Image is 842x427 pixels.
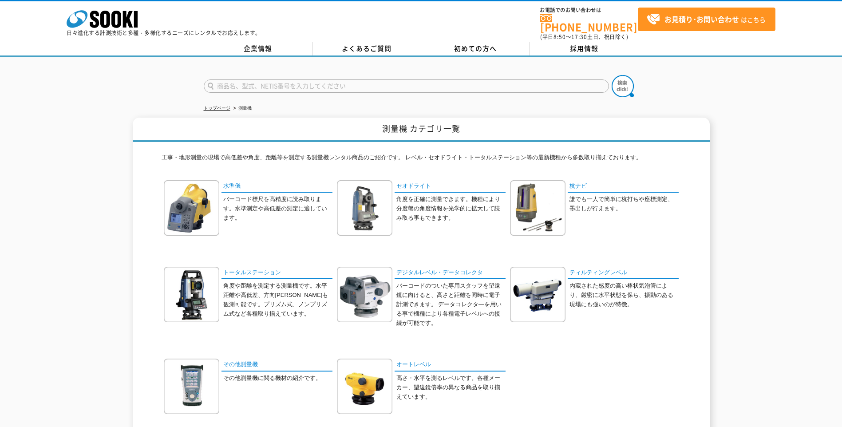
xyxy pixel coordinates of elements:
a: お見積り･お問い合わせはこちら [638,8,775,31]
span: 初めての方へ [454,43,497,53]
p: 角度や距離を測定する測量機です。水平距離や高低差、方向[PERSON_NAME]も観測可能です。プリズム式、ノンプリズム式など各種取り揃えています。 [223,281,332,318]
img: ティルティングレベル [510,267,565,322]
img: 杭ナビ [510,180,565,236]
span: 17:30 [571,33,587,41]
a: 初めての方へ [421,42,530,55]
p: 日々進化する計測技術と多種・多様化するニーズにレンタルでお応えします。 [67,30,261,36]
a: 杭ナビ [568,180,679,193]
p: 高さ・水平を測るレベルです。各種メーカー、望遠鏡倍率の異なる商品を取り揃えています。 [396,374,506,401]
img: セオドライト [337,180,392,236]
a: ティルティングレベル [568,267,679,280]
a: セオドライト [395,180,506,193]
img: btn_search.png [612,75,634,97]
p: 誰でも一人で簡単に杭打ちや座標測定、墨出しが行えます。 [569,195,679,213]
h1: 測量機 カテゴリ一覧 [133,118,710,142]
li: 測量機 [232,104,252,113]
a: よくあるご質問 [312,42,421,55]
img: 水準儀 [164,180,219,236]
a: その他測量機 [221,359,332,372]
span: お電話でのお問い合わせは [540,8,638,13]
strong: お見積り･お問い合わせ [664,14,739,24]
p: バーコード標尺を高精度に読み取ります。水準測定や高低差の測定に適しています。 [223,195,332,222]
p: 内蔵された感度の高い棒状気泡管により、厳密に水平状態を保ち、振動のある現場にも強いのが特徴。 [569,281,679,309]
input: 商品名、型式、NETIS番号を入力してください [204,79,609,93]
a: 企業情報 [204,42,312,55]
img: デジタルレベル・データコレクタ [337,267,392,322]
p: 工事・地形測量の現場で高低差や角度、距離等を測定する測量機レンタル商品のご紹介です。 レベル・セオドライト・トータルステーション等の最新機種から多数取り揃えております。 [162,153,681,167]
p: バーコードのついた専用スタッフを望遠鏡に向けると、高さと距離を同時に電子計測できます。 データコレクタ―を用いる事で機種により各種電子レベルへの接続が可能です。 [396,281,506,328]
a: トップページ [204,106,230,111]
a: トータルステーション [221,267,332,280]
a: [PHONE_NUMBER] [540,14,638,32]
a: 採用情報 [530,42,639,55]
span: (平日 ～ 土日、祝日除く) [540,33,628,41]
p: 角度を正確に測量できます。機種により分度盤の角度情報を光学的に拡大して読み取る事もできます。 [396,195,506,222]
img: トータルステーション [164,267,219,322]
a: 水準儀 [221,180,332,193]
img: オートレベル [337,359,392,414]
span: 8:50 [553,33,566,41]
a: デジタルレベル・データコレクタ [395,267,506,280]
p: その他測量機に関る機材の紹介です。 [223,374,332,383]
span: はこちら [647,13,766,26]
img: その他測量機 [164,359,219,414]
a: オートレベル [395,359,506,372]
